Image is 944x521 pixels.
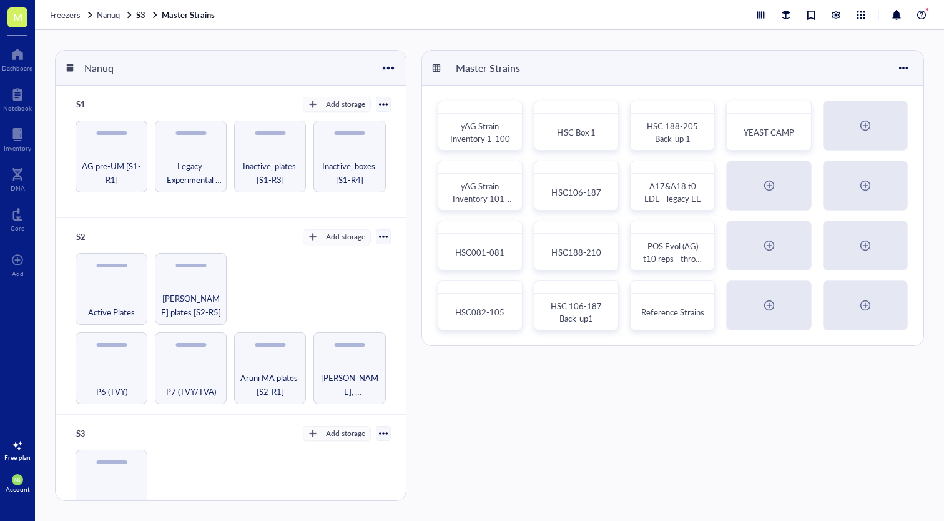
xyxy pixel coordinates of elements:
[160,292,221,319] span: [PERSON_NAME] plates [S2-R5]
[4,124,31,152] a: Inventory
[647,120,700,144] span: HSC 188-205 Back-up 1
[4,454,31,461] div: Free plan
[96,385,127,399] span: P6 (TVY)
[88,305,135,319] span: Active Plates
[303,229,371,244] button: Add storage
[2,64,33,72] div: Dashboard
[551,300,604,324] span: HSC 106-187 Back-up1
[14,477,20,482] span: MS
[3,104,32,112] div: Notebook
[4,144,31,152] div: Inventory
[450,120,510,144] span: yAG Strain Inventory 1-100
[641,306,704,318] span: Reference Strains
[71,228,145,246] div: S2
[303,426,371,441] button: Add storage
[6,485,30,493] div: Account
[326,231,365,242] div: Add storage
[97,9,120,21] span: Nanuq
[240,371,300,399] span: Aruni MA plates [S2-R1]
[136,9,217,21] a: S3Master Strains
[12,270,24,277] div: Add
[50,9,81,21] span: Freezers
[166,385,216,399] span: P7 (TVY/TVA)
[455,306,504,318] span: HSC082-105
[557,126,595,138] span: HSC Box 1
[13,9,22,25] span: M
[97,9,134,21] a: Nanuq
[3,84,32,112] a: Notebook
[11,164,25,192] a: DNA
[319,159,380,187] span: Inactive, boxes [S1-R4]
[643,240,704,277] span: POS Evol (AG) t10 reps - throw out
[11,184,25,192] div: DNA
[71,96,145,113] div: S1
[11,204,24,232] a: Core
[450,57,526,79] div: Master Strains
[319,371,380,399] span: [PERSON_NAME], [PERSON_NAME] & [PERSON_NAME] boxes [S2-R2]
[326,428,365,439] div: Add storage
[50,9,94,21] a: Freezers
[79,57,154,79] div: Nanuq
[455,246,504,258] span: HSC001-081
[2,44,33,72] a: Dashboard
[81,159,142,187] span: AG pre-UM [S1-R1]
[744,126,794,138] span: YEAST CAMP
[551,186,601,198] span: HSC106-187
[11,224,24,232] div: Core
[303,97,371,112] button: Add storage
[71,425,145,442] div: S3
[240,159,300,187] span: Inactive, plates [S1-R3]
[551,246,601,258] span: HSC188-210
[160,159,221,187] span: Legacy Experimental Evolution [S1-R2]
[326,99,365,110] div: Add storage
[453,180,514,217] span: yAG Strain Inventory 101-193
[644,180,701,204] span: A17&A18 t0 LDE - legacy EE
